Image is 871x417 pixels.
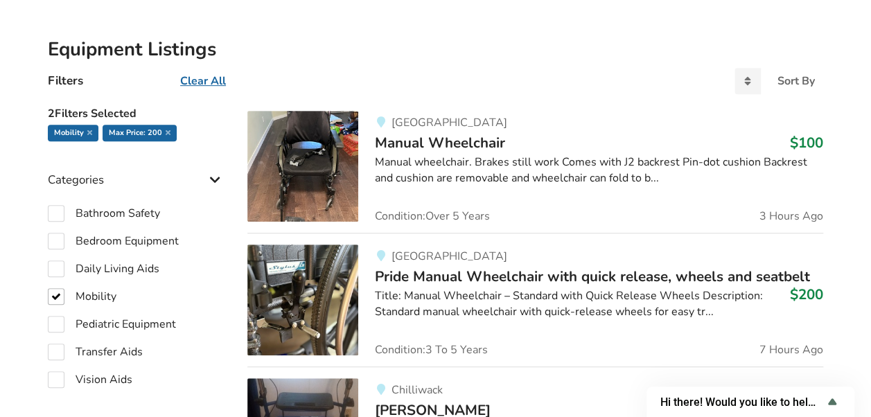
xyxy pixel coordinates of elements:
h2: Equipment Listings [48,37,823,62]
div: Manual wheelchair. Brakes still work Comes with J2 backrest Pin-dot cushion Backrest and cushion ... [375,154,823,186]
label: Vision Aids [48,371,132,388]
span: 3 Hours Ago [759,211,823,222]
a: mobility-pride manual wheelchair with quick release, wheels and seatbelt[GEOGRAPHIC_DATA]Pride Ma... [247,233,823,366]
span: Pride Manual Wheelchair with quick release, wheels and seatbelt [375,267,810,286]
button: Show survey - Hi there! Would you like to help us improve AssistList? [660,393,841,410]
span: 7 Hours Ago [759,344,823,355]
label: Bedroom Equipment [48,233,179,249]
img: mobility-manual wheelchair [247,111,358,222]
span: [GEOGRAPHIC_DATA] [391,249,507,264]
span: Manual Wheelchair [375,133,505,152]
h3: $200 [790,285,823,303]
img: mobility-pride manual wheelchair with quick release, wheels and seatbelt [247,245,358,355]
label: Mobility [48,288,116,305]
a: mobility-manual wheelchair[GEOGRAPHIC_DATA]Manual Wheelchair$100Manual wheelchair. Brakes still w... [247,111,823,233]
h5: 2 Filters Selected [48,100,225,125]
label: Pediatric Equipment [48,316,176,332]
span: Chilliwack [391,382,442,398]
span: Condition: 3 To 5 Years [375,344,488,355]
div: Sort By [777,76,815,87]
label: Daily Living Aids [48,260,159,277]
h4: Filters [48,73,83,89]
h3: $100 [790,134,823,152]
label: Bathroom Safety [48,205,160,222]
div: Title: Manual Wheelchair – Standard with Quick Release Wheels Description: Standard manual wheelc... [375,288,823,320]
span: [GEOGRAPHIC_DATA] [391,115,507,130]
div: max price: 200 [103,125,177,141]
label: Transfer Aids [48,344,143,360]
u: Clear All [180,73,226,89]
span: Condition: Over 5 Years [375,211,490,222]
div: Mobility [48,125,98,141]
div: Categories [48,145,225,194]
span: Hi there! Would you like to help us improve AssistList? [660,396,824,409]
